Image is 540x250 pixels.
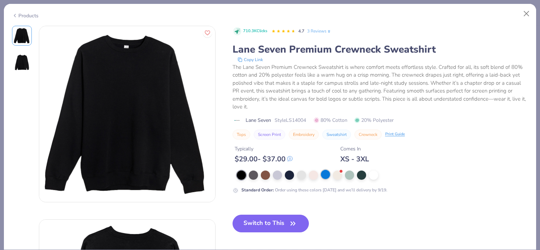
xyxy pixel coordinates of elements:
strong: Standard Order : [241,187,274,193]
div: Typically [235,145,293,153]
span: Lane Seven [246,117,271,124]
img: brand logo [233,118,242,123]
div: XS - 3XL [340,155,369,163]
div: Products [12,12,39,19]
button: Screen Print [254,130,285,139]
span: 20% Polyester [354,117,394,124]
button: Sweatshirt [322,130,351,139]
div: Comes In [340,145,369,153]
button: Embroidery [289,130,319,139]
span: 710.3K Clicks [243,28,267,34]
div: Lane Seven Premium Crewneck Sweatshirt [233,43,528,56]
img: Front [39,26,215,202]
div: 4.7 Stars [271,26,295,37]
img: Back [13,54,30,71]
button: Crewneck [354,130,382,139]
span: 4.7 [298,28,304,34]
button: Tops [233,130,250,139]
button: Switch to This [233,215,309,232]
img: Front [13,27,30,44]
div: Order using these colors [DATE] and we’ll delivery by 9/19. [241,187,387,193]
button: Close [520,7,533,20]
span: Style LS14004 [275,117,306,124]
div: Print Guide [385,131,405,137]
div: $ 29.00 - $ 37.00 [235,155,293,163]
span: 80% Cotton [314,117,347,124]
button: Like [203,28,212,37]
button: copy to clipboard [235,56,265,63]
a: 3 Reviews [307,28,331,34]
div: The Lane Seven Premium Crewneck Sweatshirt is where comfort meets effortless style. Crafted for a... [233,63,528,111]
